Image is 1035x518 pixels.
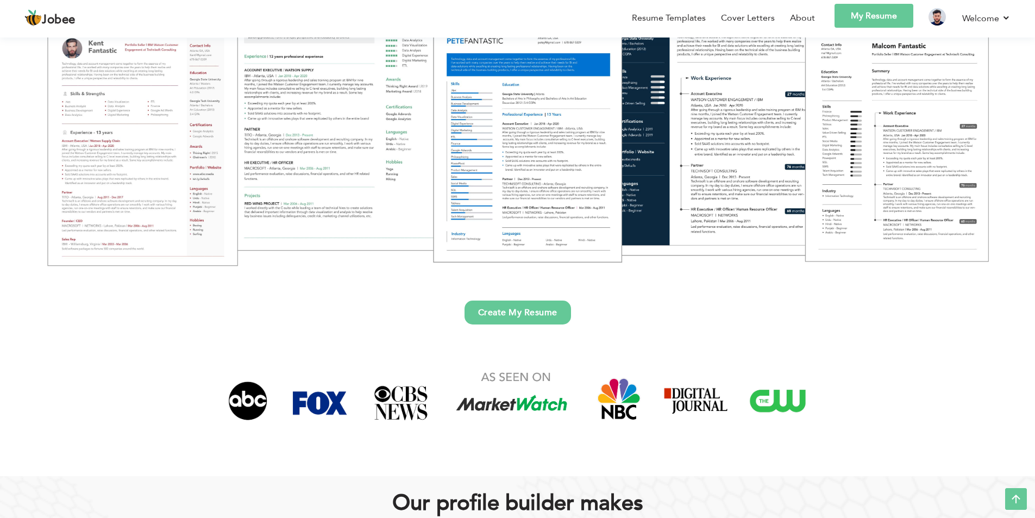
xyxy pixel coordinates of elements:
[835,4,913,28] a: My Resume
[24,9,76,27] a: Jobee
[721,11,775,24] a: Cover Letters
[24,9,42,27] img: jobee.io
[929,8,946,26] img: Profile Img
[465,301,571,324] a: Create My Resume
[42,14,76,26] span: Jobee
[632,11,706,24] a: Resume Templates
[790,11,815,24] a: About
[962,11,1011,25] a: Welcome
